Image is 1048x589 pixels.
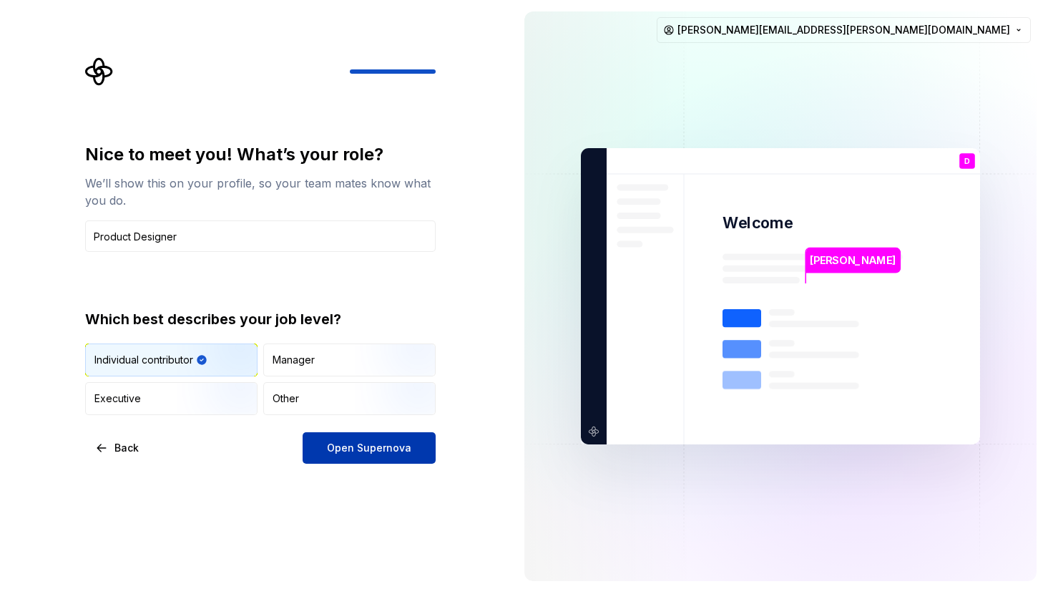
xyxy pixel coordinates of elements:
div: Other [273,391,299,406]
input: Job title [85,220,436,252]
div: Nice to meet you! What’s your role? [85,143,436,166]
div: We’ll show this on your profile, so your team mates know what you do. [85,175,436,209]
span: Open Supernova [327,441,411,455]
button: [PERSON_NAME][EMAIL_ADDRESS][PERSON_NAME][DOMAIN_NAME] [657,17,1031,43]
div: Manager [273,353,315,367]
div: Individual contributor [94,353,193,367]
div: Executive [94,391,141,406]
p: D [964,157,970,165]
div: Which best describes your job level? [85,309,436,329]
button: Open Supernova [303,432,436,464]
svg: Supernova Logo [85,57,114,86]
p: Welcome [723,213,793,233]
button: Back [85,432,151,464]
p: [PERSON_NAME] [810,253,896,268]
span: Back [114,441,139,455]
span: [PERSON_NAME][EMAIL_ADDRESS][PERSON_NAME][DOMAIN_NAME] [677,23,1010,37]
